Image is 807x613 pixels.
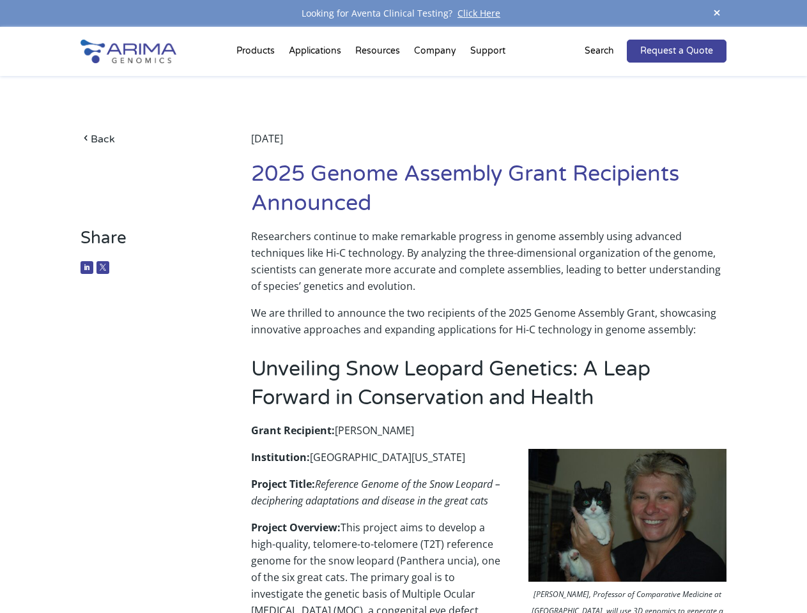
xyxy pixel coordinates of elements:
a: Back [81,130,215,148]
h3: Share [81,228,215,258]
p: We are thrilled to announce the two recipients of the 2025 Genome Assembly Grant, showcasing inno... [251,305,726,338]
strong: Project Title: [251,477,315,491]
p: [GEOGRAPHIC_DATA][US_STATE] [251,449,726,476]
p: Search [585,43,614,59]
h2: Unveiling Snow Leopard Genetics: A Leap Forward in Conservation and Health [251,355,726,422]
p: [PERSON_NAME] [251,422,726,449]
strong: Institution: [251,450,310,464]
div: Looking for Aventa Clinical Testing? [81,5,726,22]
a: Click Here [452,7,505,19]
strong: Grant Recipient: [251,423,335,437]
img: dr lyons [528,449,726,581]
h1: 2025 Genome Assembly Grant Recipients Announced [251,160,726,228]
strong: Project Overview: [251,520,341,534]
div: [DATE] [251,130,726,160]
img: Arima-Genomics-logo [81,40,176,63]
em: Reference Genome of the Snow Leopard – deciphering adaptations and disease in the great cats [251,477,500,508]
a: Request a Quote [627,40,726,63]
p: Researchers continue to make remarkable progress in genome assembly using advanced techniques lik... [251,228,726,305]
